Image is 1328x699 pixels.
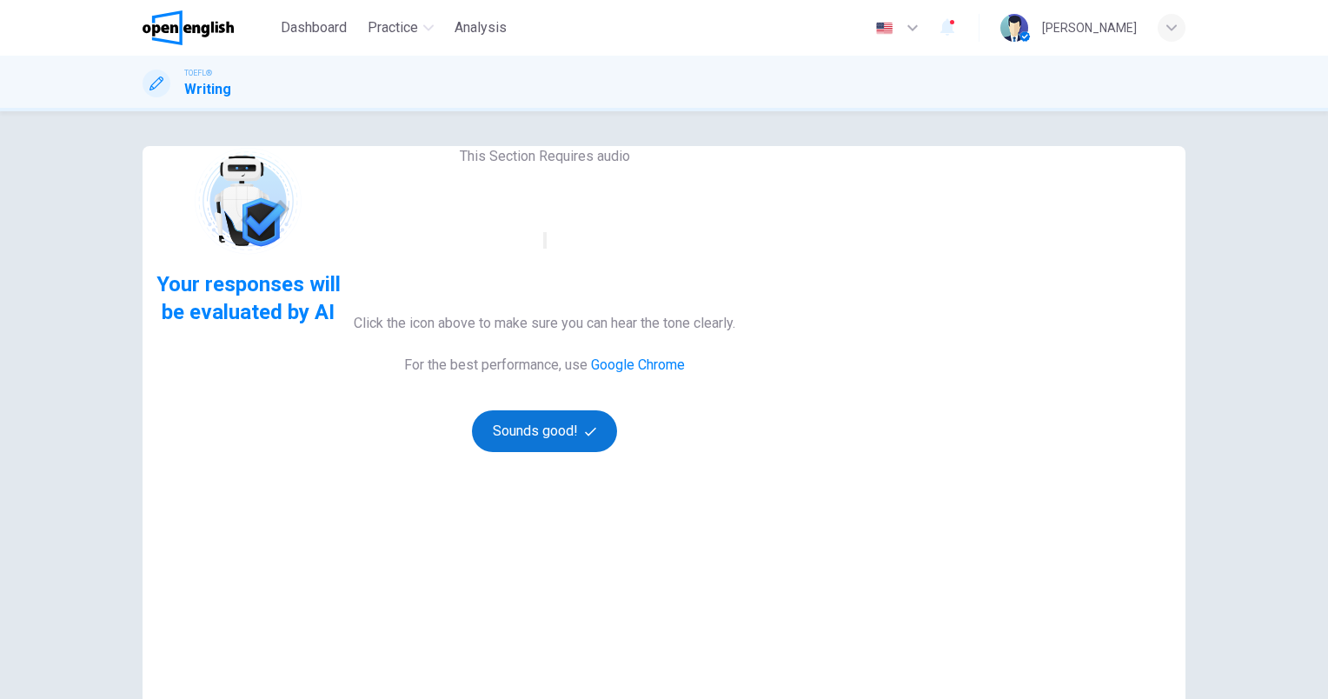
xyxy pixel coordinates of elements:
img: OpenEnglish logo [143,10,234,45]
button: Analysis [448,12,514,43]
h6: This Section Requires audio [354,146,735,167]
span: TOEFL® [184,67,212,79]
span: Practice [368,17,418,38]
button: Dashboard [274,12,354,43]
span: Your responses will be evaluated by AI [143,270,354,326]
span: Dashboard [281,17,347,38]
img: Profile picture [1000,14,1028,42]
img: en [873,22,895,35]
button: Sounds good! [472,410,618,452]
div: [PERSON_NAME] [1042,17,1137,38]
a: Google Chrome [591,356,685,373]
span: Analysis [455,17,507,38]
button: Practice [361,12,441,43]
h6: For the best performance, use [404,355,685,376]
h6: Click the icon above to make sure you can hear the tone clearly. [354,313,735,334]
img: robot icon [193,146,303,256]
a: OpenEnglish logo [143,10,274,45]
h1: Writing [184,79,231,100]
